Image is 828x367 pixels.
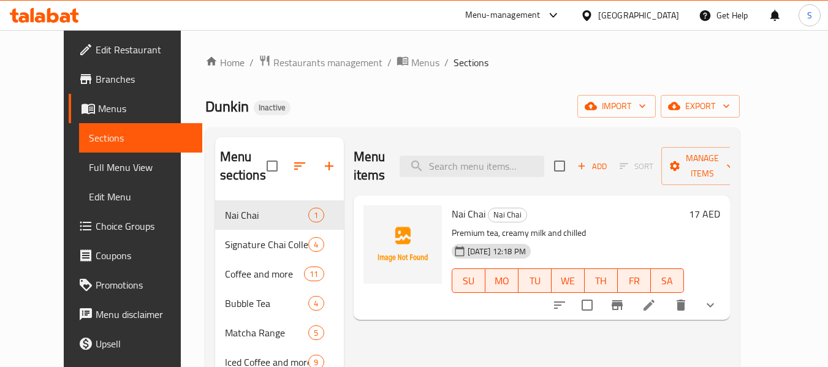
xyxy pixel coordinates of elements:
button: import [577,95,656,118]
div: items [308,325,324,340]
a: Edit menu item [642,298,656,312]
a: Menus [69,94,202,123]
span: TU [523,272,547,290]
span: [DATE] 12:18 PM [463,246,531,257]
span: Restaurants management [273,55,382,70]
span: Add item [572,157,612,176]
span: Menus [98,101,192,116]
span: Edit Menu [89,189,192,204]
span: Upsell [96,336,192,351]
span: Select to update [574,292,600,318]
span: Promotions [96,278,192,292]
a: Menus [397,55,439,70]
span: Add [575,159,609,173]
button: SU [452,268,485,293]
span: Select section first [612,157,661,176]
button: show more [696,290,725,320]
a: Promotions [69,270,202,300]
span: Select section [547,153,572,179]
button: Branch-specific-item [602,290,632,320]
span: Edit Restaurant [96,42,192,57]
div: items [308,237,324,252]
a: Restaurants management [259,55,382,70]
div: Bubble Tea4 [215,289,344,318]
a: Menu disclaimer [69,300,202,329]
button: sort-choices [545,290,574,320]
span: Nai Chai [452,205,485,223]
span: Select all sections [259,153,285,179]
a: Coupons [69,241,202,270]
span: FR [623,272,646,290]
span: Branches [96,72,192,86]
span: Bubble Tea [225,296,309,311]
span: 1 [309,210,323,221]
input: search [400,156,544,177]
span: Choice Groups [96,219,192,233]
span: Nai Chai [488,208,526,222]
div: Matcha Range [225,325,309,340]
h6: 17 AED [689,205,720,222]
a: Choice Groups [69,211,202,241]
span: export [670,99,730,114]
span: 11 [305,268,323,280]
div: Nai Chai [488,208,527,222]
li: / [249,55,254,70]
a: Upsell [69,329,202,358]
span: 5 [309,327,323,339]
button: delete [666,290,696,320]
h2: Menu items [354,148,386,184]
div: Matcha Range5 [215,318,344,347]
button: TH [585,268,618,293]
div: items [308,208,324,222]
span: Manage items [671,151,734,181]
span: S [807,9,812,22]
span: Nai Chai [225,208,309,222]
button: WE [552,268,585,293]
nav: breadcrumb [205,55,740,70]
span: Inactive [254,102,291,113]
div: [GEOGRAPHIC_DATA] [598,9,679,22]
span: MO [490,272,514,290]
span: 4 [309,298,323,309]
span: Signature Chai Collection [225,237,309,252]
span: SU [457,272,480,290]
span: TH [590,272,613,290]
svg: Show Choices [703,298,718,312]
span: WE [556,272,580,290]
button: TU [518,268,552,293]
span: Sections [454,55,488,70]
span: Sort sections [285,151,314,181]
button: Add section [314,151,344,181]
span: import [587,99,646,114]
div: Signature Chai Collection4 [215,230,344,259]
img: Nai Chai [363,205,442,284]
a: Full Menu View [79,153,202,182]
span: Menus [411,55,439,70]
p: Premium tea, creamy milk and chilled [452,225,684,241]
div: items [304,267,324,281]
h2: Menu sections [220,148,267,184]
a: Edit Restaurant [69,35,202,64]
a: Sections [79,123,202,153]
span: Dunkin [205,93,249,120]
li: / [444,55,449,70]
span: Full Menu View [89,160,192,175]
div: Inactive [254,100,291,115]
button: MO [485,268,518,293]
a: Branches [69,64,202,94]
span: Menu disclaimer [96,307,192,322]
a: Edit Menu [79,182,202,211]
span: 4 [309,239,323,251]
button: FR [618,268,651,293]
div: Nai Chai1 [215,200,344,230]
div: Menu-management [465,8,541,23]
span: Sections [89,131,192,145]
span: Coffee and more [225,267,305,281]
a: Home [205,55,245,70]
span: Coupons [96,248,192,263]
li: / [387,55,392,70]
button: SA [651,268,684,293]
